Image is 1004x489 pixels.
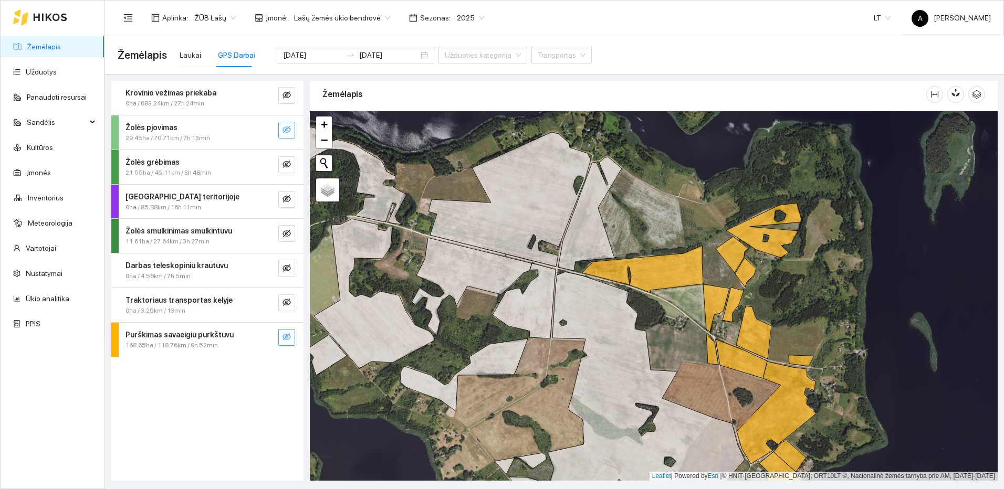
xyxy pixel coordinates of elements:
[125,123,177,132] strong: Žolės pjovimas
[28,194,64,202] a: Inventorius
[283,91,291,101] span: eye-invisible
[111,81,304,115] div: Krovinio vežimas priekaba0ha / 683.24km / 27h 24mineye-invisible
[125,261,228,270] strong: Darbas teleskopiniu krautuvu
[918,10,923,27] span: A
[111,288,304,322] div: Traktoriaus transportas kelyje0ha / 3.25km / 13mineye-invisible
[278,260,295,277] button: eye-invisible
[283,333,291,343] span: eye-invisible
[316,155,332,171] button: Initiate a new search
[125,296,233,304] strong: Traktoriaus transportas kelyje
[457,10,484,26] span: 2025
[322,79,926,109] div: Žemėlapis
[26,294,69,303] a: Ūkio analitika
[321,133,328,146] span: −
[111,115,304,150] div: Žolės pjovimas29.45ha / 70.71km / 7h 13mineye-invisible
[283,264,291,274] span: eye-invisible
[255,14,263,22] span: shop
[28,219,72,227] a: Meteorologija
[266,12,288,24] span: Įmonė :
[283,229,291,239] span: eye-invisible
[720,472,722,480] span: |
[283,125,291,135] span: eye-invisible
[111,150,304,184] div: Žolės grėbimas21.55ha / 45.11km / 3h 48mineye-invisible
[27,42,61,51] a: Žemėlapis
[123,13,133,23] span: menu-fold
[283,160,291,170] span: eye-invisible
[125,99,204,109] span: 0ha / 683.24km / 27h 24min
[27,168,51,177] a: Įmonės
[278,156,295,173] button: eye-invisible
[278,191,295,208] button: eye-invisible
[125,331,234,339] strong: Purškimas savaeigiu purkštuvu
[111,219,304,253] div: Žolės smulkinimas smulkintuvu11.61ha / 27.64km / 3h 27mineye-invisible
[278,329,295,346] button: eye-invisible
[359,49,419,61] input: Pabaigos data
[347,51,355,59] span: swap-right
[316,116,332,132] a: Zoom in
[27,112,87,133] span: Sandėlis
[26,244,56,252] a: Vartotojai
[321,118,328,131] span: +
[125,237,210,247] span: 11.61ha / 27.64km / 3h 27min
[26,269,62,278] a: Nustatymai
[26,320,40,328] a: PPIS
[347,51,355,59] span: to
[125,227,232,235] strong: Žolės smulkinimas smulkintuvu
[125,341,218,350] span: 168.65ha / 118.76km / 9h 52min
[125,168,211,178] span: 21.55ha / 45.11km / 3h 48min
[874,10,891,26] span: LT
[278,294,295,311] button: eye-invisible
[294,10,390,26] span: Lašų žemės ūkio bendrovė
[912,14,991,22] span: [PERSON_NAME]
[111,323,304,357] div: Purškimas savaeigiu purkštuvu168.65ha / 118.76km / 9h 52mineye-invisible
[125,89,216,97] strong: Krovinio vežimas priekaba
[125,193,239,201] strong: [GEOGRAPHIC_DATA] teritorijoje
[151,14,160,22] span: layout
[125,133,210,143] span: 29.45ha / 70.71km / 7h 13min
[283,49,342,61] input: Pradžios data
[26,68,57,76] a: Užduotys
[194,10,236,26] span: ŽŪB Lašų
[162,12,188,24] span: Aplinka :
[118,47,167,63] span: Žemėlapis
[27,93,87,101] a: Panaudoti resursai
[926,86,943,103] button: column-width
[420,12,451,24] span: Sezonas :
[278,225,295,242] button: eye-invisible
[708,472,719,480] a: Esri
[927,90,943,99] span: column-width
[283,298,291,308] span: eye-invisible
[125,306,185,316] span: 0ha / 3.25km / 13min
[125,203,201,212] span: 0ha / 85.88km / 16h 11min
[118,7,139,28] button: menu-fold
[278,87,295,104] button: eye-invisible
[111,253,304,288] div: Darbas teleskopiniu krautuvu0ha / 4.56km / 7h 5mineye-invisible
[283,195,291,205] span: eye-invisible
[218,49,255,61] div: GPS Darbai
[409,14,417,22] span: calendar
[111,185,304,219] div: [GEOGRAPHIC_DATA] teritorijoje0ha / 85.88km / 16h 11mineye-invisible
[278,122,295,139] button: eye-invisible
[652,472,671,480] a: Leaflet
[316,178,339,201] a: Layers
[650,472,998,481] div: | Powered by © HNIT-[GEOGRAPHIC_DATA]; ORT10LT ©, Nacionalinė žemės tarnyba prie AM, [DATE]-[DATE]
[27,143,53,152] a: Kultūros
[316,132,332,148] a: Zoom out
[180,49,201,61] div: Laukai
[125,158,180,166] strong: Žolės grėbimas
[125,271,191,281] span: 0ha / 4.56km / 7h 5min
